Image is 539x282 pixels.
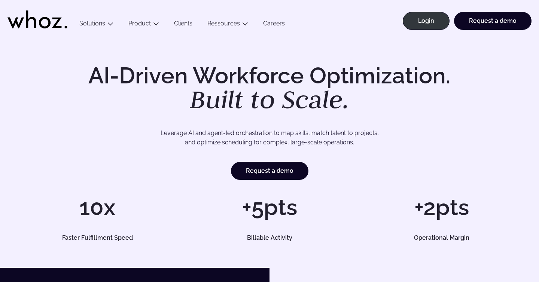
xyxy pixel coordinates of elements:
[187,196,352,218] h1: +5pts
[231,162,308,180] a: Request a demo
[15,196,180,218] h1: 10x
[454,12,532,30] a: Request a demo
[78,64,461,112] h1: AI-Driven Workforce Optimization.
[359,196,524,218] h1: +2pts
[167,20,200,30] a: Clients
[207,20,240,27] a: Ressources
[40,128,499,147] p: Leverage AI and agent-led orchestration to map skills, match talent to projects, and optimize sch...
[72,20,121,30] button: Solutions
[200,20,256,30] button: Ressources
[23,235,171,241] h5: Faster Fulfillment Speed
[256,20,292,30] a: Careers
[121,20,167,30] button: Product
[403,12,450,30] a: Login
[128,20,151,27] a: Product
[195,235,344,241] h5: Billable Activity
[190,83,349,116] em: Built to Scale.
[368,235,516,241] h5: Operational Margin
